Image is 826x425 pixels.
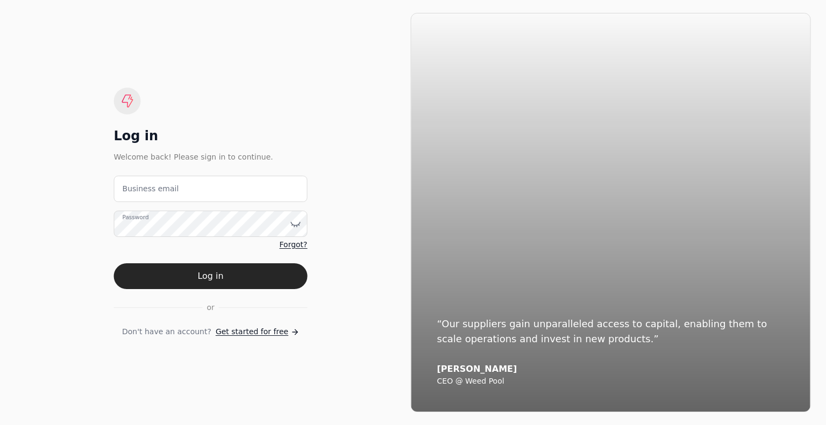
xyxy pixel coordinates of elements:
button: Log in [114,263,308,289]
label: Business email [123,183,179,195]
span: Don't have an account? [122,326,211,337]
span: Get started for free [216,326,288,337]
div: Welcome back! Please sign in to continue. [114,151,308,163]
div: “Our suppliers gain unparalleled access to capital, enabling them to scale operations and invest ... [437,316,785,347]
div: [PERSON_NAME] [437,364,785,374]
span: or [206,302,214,313]
div: CEO @ Weed Pool [437,377,785,386]
div: Log in [114,127,308,145]
label: Password [123,213,149,222]
a: Forgot? [280,239,308,250]
a: Get started for free [216,326,299,337]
